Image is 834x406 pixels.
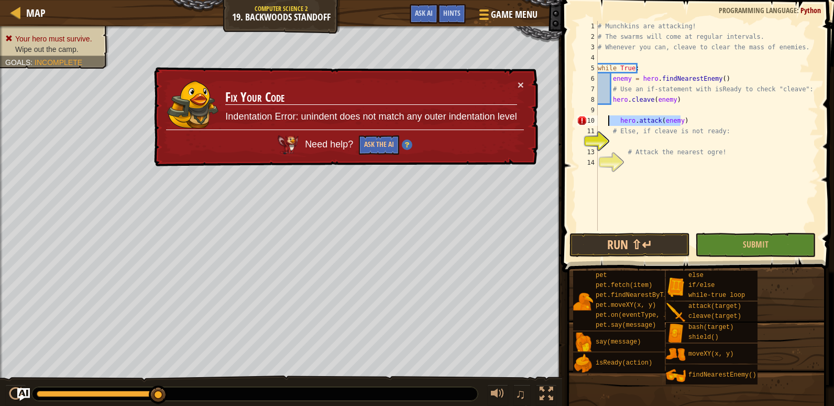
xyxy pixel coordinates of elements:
span: Ask AI [415,8,433,18]
span: else [688,272,704,279]
span: : [30,58,35,67]
span: ♫ [515,386,526,402]
li: Your hero must survive. [5,34,101,44]
img: portrait.png [573,354,593,373]
span: isReady(action) [596,359,652,367]
span: cleave(target) [688,313,741,320]
div: 7 [577,84,598,94]
div: 8 [577,94,598,105]
span: Wipe out the camp. [15,45,79,54]
span: while-true loop [688,292,745,299]
div: 5 [577,63,598,73]
div: 2 [577,31,598,42]
img: portrait.png [573,292,593,312]
button: Submit [695,233,816,257]
button: ♫ [513,384,531,406]
span: Game Menu [491,8,537,22]
button: Ctrl + P: Play [5,384,26,406]
span: say(message) [596,338,641,346]
div: 10 [577,115,598,126]
span: Incomplete [35,58,82,67]
div: 9 [577,105,598,115]
span: Hints [443,8,460,18]
span: Submit [743,239,769,250]
li: Wipe out the camp. [5,44,101,55]
h3: Fix Your Code [225,90,517,105]
img: portrait.png [666,345,686,365]
div: 12 [577,136,598,147]
button: Adjust volume [487,384,508,406]
div: 4 [577,52,598,63]
span: pet [596,272,607,279]
span: pet.on(eventType, handler) [596,312,694,319]
span: pet.findNearestByType(type) [596,292,697,299]
div: 3 [577,42,598,52]
button: Ask the AI [359,135,399,155]
a: Map [21,6,46,20]
img: portrait.png [666,366,686,386]
img: portrait.png [573,333,593,352]
span: pet.moveXY(x, y) [596,302,656,309]
span: : [797,5,800,15]
button: Ask AI [17,388,30,401]
button: Game Menu [471,4,544,29]
span: shield() [688,334,719,341]
img: Hint [402,140,412,150]
button: × [518,79,524,90]
span: if/else [688,282,715,289]
span: attack(target) [688,303,741,310]
span: pet.say(message) [596,322,656,329]
img: portrait.png [666,303,686,323]
span: Python [800,5,821,15]
div: 14 [577,157,598,168]
div: 6 [577,73,598,84]
img: duck_arryn.png [167,80,219,129]
span: Need help? [305,139,356,149]
span: Programming language [719,5,797,15]
span: moveXY(x, y) [688,350,733,358]
span: pet.fetch(item) [596,282,652,289]
button: Toggle fullscreen [536,384,557,406]
span: bash(target) [688,324,733,331]
img: portrait.png [666,324,686,344]
img: portrait.png [666,277,686,297]
div: 11 [577,126,598,136]
span: Goals [5,58,30,67]
div: 13 [577,147,598,157]
img: AI [278,135,299,154]
button: Run ⇧↵ [569,233,690,257]
span: findNearestEnemy() [688,371,756,379]
button: Ask AI [410,4,438,24]
p: Indentation Error: unindent does not match any outer indentation level [225,110,517,124]
div: 1 [577,21,598,31]
span: Your hero must survive. [15,35,92,43]
span: Map [26,6,46,20]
